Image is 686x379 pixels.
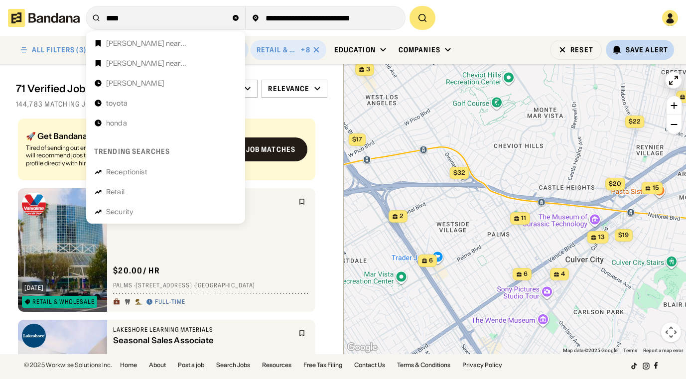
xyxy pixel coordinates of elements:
[623,348,637,353] a: Terms (opens in new tab)
[26,144,210,167] div: Tired of sending out endless job applications? Bandana Match Team will recommend jobs tailored to...
[16,115,327,354] div: grid
[113,282,309,290] div: Palms · [STREET_ADDRESS] · [GEOGRAPHIC_DATA]
[32,46,86,53] div: ALL FILTERS (3)
[106,208,134,215] div: Security
[16,83,189,95] div: 71 Verified Jobs
[301,45,310,54] div: +8
[94,147,170,156] div: Trending searches
[429,256,433,265] span: 6
[22,192,46,216] img: Valvoline Instant Oil Change logo
[618,231,629,239] span: $19
[352,135,362,143] span: $17
[90,55,241,71] a: [PERSON_NAME] near [STREET_ADDRESS]
[22,324,46,348] img: Lakeshore Learning Materials logo
[113,326,292,334] div: Lakeshore Learning Materials
[643,348,683,353] a: Report a map error
[453,169,465,176] span: $32
[26,132,210,140] div: 🚀 Get Bandana Matched (100% Free)
[113,336,292,345] div: Seasonal Sales Associate
[106,188,125,195] div: Retail
[8,9,80,27] img: Bandana logotype
[570,46,593,53] div: Reset
[230,146,295,153] div: Get job matches
[106,60,237,67] div: [PERSON_NAME] near [STREET_ADDRESS]
[628,118,640,125] span: $22
[303,362,342,368] a: Free Tax Filing
[366,65,370,74] span: 3
[262,362,291,368] a: Resources
[24,285,44,291] div: [DATE]
[24,362,112,368] div: © 2025 Workwise Solutions Inc.
[32,299,95,305] div: Retail & Wholesale
[16,100,327,109] div: 144,783 matching jobs on [DOMAIN_NAME]
[149,362,166,368] a: About
[462,362,502,368] a: Privacy Policy
[626,45,668,54] div: Save Alert
[155,298,185,306] div: Full-time
[106,100,128,107] div: toyota
[524,270,528,278] span: 6
[346,341,379,354] a: Open this area in Google Maps (opens a new window)
[106,168,147,175] div: Receptionist
[399,45,440,54] div: Companies
[598,233,604,242] span: 13
[609,180,621,187] span: $20
[257,45,299,54] div: Retail & Wholesale
[268,84,309,93] div: Relevance
[106,40,237,47] div: [PERSON_NAME] near [STREET_ADDRESS]
[178,362,204,368] a: Post a job
[354,362,385,368] a: Contact Us
[397,362,450,368] a: Terms & Conditions
[521,214,526,223] span: 11
[561,270,565,278] span: 4
[346,341,379,354] img: Google
[106,120,127,126] div: honda
[113,265,160,276] div: $ 20.00 / hr
[90,35,241,51] a: [PERSON_NAME] near [STREET_ADDRESS]
[334,45,376,54] div: Education
[661,322,681,342] button: Map camera controls
[216,362,250,368] a: Search Jobs
[652,184,659,192] span: 15
[563,348,617,353] span: Map data ©2025 Google
[120,362,137,368] a: Home
[106,80,164,87] div: [PERSON_NAME]
[400,212,404,221] span: 2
